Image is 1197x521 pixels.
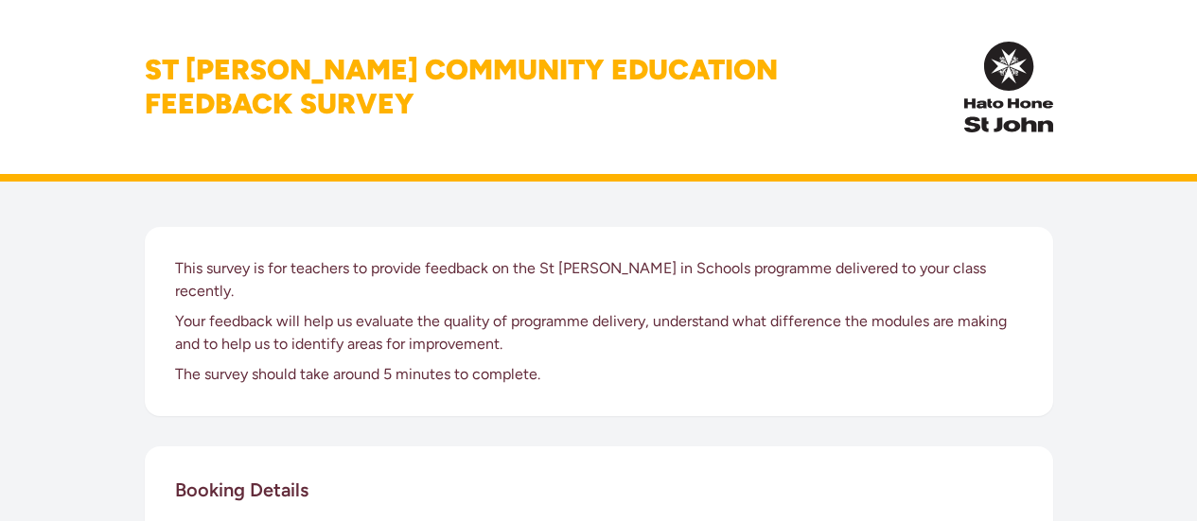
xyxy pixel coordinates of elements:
[175,257,1023,303] p: This survey is for teachers to provide feedback on the St [PERSON_NAME] in Schools programme deli...
[964,42,1052,132] img: InPulse
[175,477,308,503] h2: Booking Details
[175,363,1023,386] p: The survey should take around 5 minutes to complete.
[175,310,1023,356] p: Your feedback will help us evaluate the quality of programme delivery, understand what difference...
[145,53,778,121] h1: St [PERSON_NAME] Community Education Feedback Survey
